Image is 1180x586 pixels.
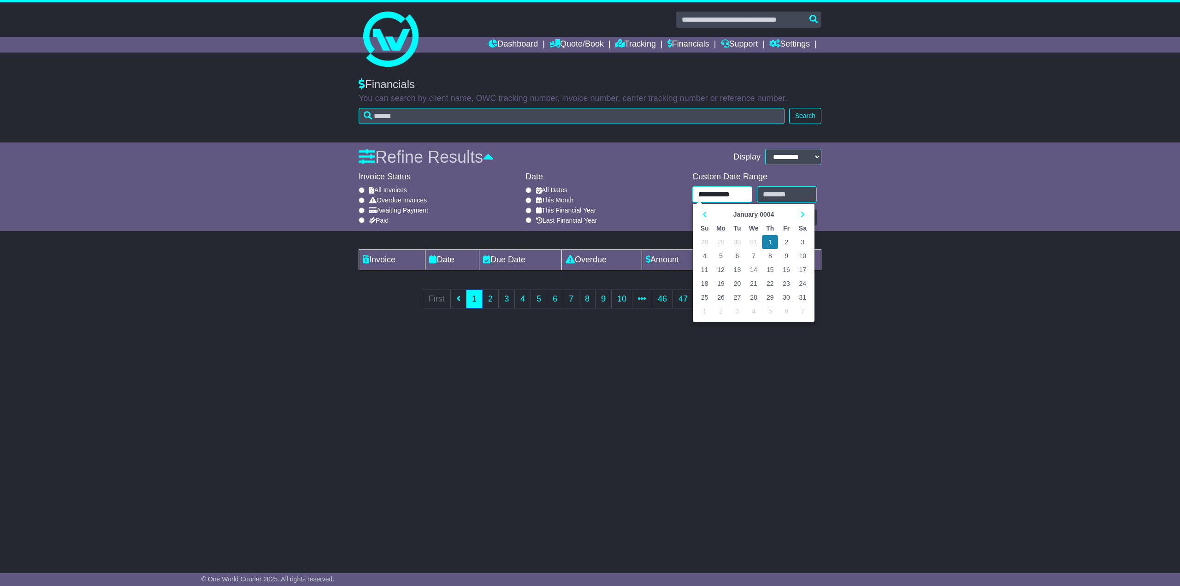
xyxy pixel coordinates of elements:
a: 1 [466,290,483,308]
th: Fr [778,221,794,235]
a: 3 [498,290,515,308]
td: 16 [778,263,794,277]
td: Invoice [359,250,425,270]
p: You can search by client name, OWC tracking number, invoice number, carrier tracking number or re... [359,94,821,104]
a: Support [721,37,758,53]
td: 11 [696,263,713,277]
td: 6 [778,304,794,318]
a: 9 [595,290,612,308]
a: 7 [563,290,579,308]
th: Sa [795,221,811,235]
td: 9 [778,249,794,263]
td: 14 [745,263,762,277]
a: 5 [531,290,547,308]
td: Amount [642,250,709,270]
td: 8 [762,249,778,263]
td: 29 [762,290,778,304]
td: 23 [778,277,794,290]
a: Quote/Book [549,37,604,53]
td: 21 [745,277,762,290]
th: We [745,221,762,235]
td: 7 [745,249,762,263]
a: 8 [579,290,596,308]
td: Date [425,250,479,270]
td: 2 [778,235,794,249]
td: 7 [795,304,811,318]
span: © One World Courier 2025. All rights reserved. [201,575,335,583]
td: 20 [729,277,745,290]
a: Financials [667,37,709,53]
td: 5 [762,304,778,318]
div: Financials [359,78,821,91]
label: Awaiting Payment [369,207,428,214]
td: 27 [729,290,745,304]
label: Overdue Invoices [369,196,427,204]
th: Mo [713,221,729,235]
th: Select Month [713,207,794,221]
td: 25 [696,290,713,304]
td: 4 [745,304,762,318]
a: 6 [547,290,563,308]
td: 13 [729,263,745,277]
a: Tracking [615,37,656,53]
td: 31 [745,235,762,249]
td: 28 [745,290,762,304]
a: 47 [673,290,694,308]
td: 31 [795,290,811,304]
td: 30 [729,235,745,249]
th: Tu [729,221,745,235]
td: 3 [729,304,745,318]
td: Overdue [561,250,642,270]
label: This Financial Year [536,207,596,214]
td: 18 [696,277,713,290]
td: 6 [729,249,745,263]
div: Invoice Status [359,172,521,182]
div: Custom Date Range [692,172,817,182]
td: 2 [713,304,729,318]
label: All Invoices [369,186,407,194]
td: 29 [713,235,729,249]
span: Display [733,152,761,162]
td: 26 [713,290,729,304]
td: 5 [713,249,729,263]
td: 1 [762,235,778,249]
label: Last Financial Year [536,217,597,225]
a: Settings [769,37,810,53]
a: 2 [482,290,499,308]
label: Paid [369,217,389,225]
td: 24 [795,277,811,290]
div: Date [525,172,688,182]
th: Th [762,221,778,235]
td: 3 [795,235,811,249]
button: Search [789,108,821,124]
td: 17 [795,263,811,277]
a: 10 [611,290,632,308]
td: 1 [696,304,713,318]
td: 30 [778,290,794,304]
label: This Month [536,196,573,204]
label: All Dates [536,186,567,194]
th: Su [696,221,713,235]
a: Dashboard [489,37,538,53]
td: Due Date [479,250,562,270]
td: 28 [696,235,713,249]
a: 4 [514,290,531,308]
td: 12 [713,263,729,277]
a: Refine Results [359,148,494,166]
td: 10 [795,249,811,263]
td: 19 [713,277,729,290]
td: 15 [762,263,778,277]
a: 46 [652,290,673,308]
td: 22 [762,277,778,290]
td: 4 [696,249,713,263]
